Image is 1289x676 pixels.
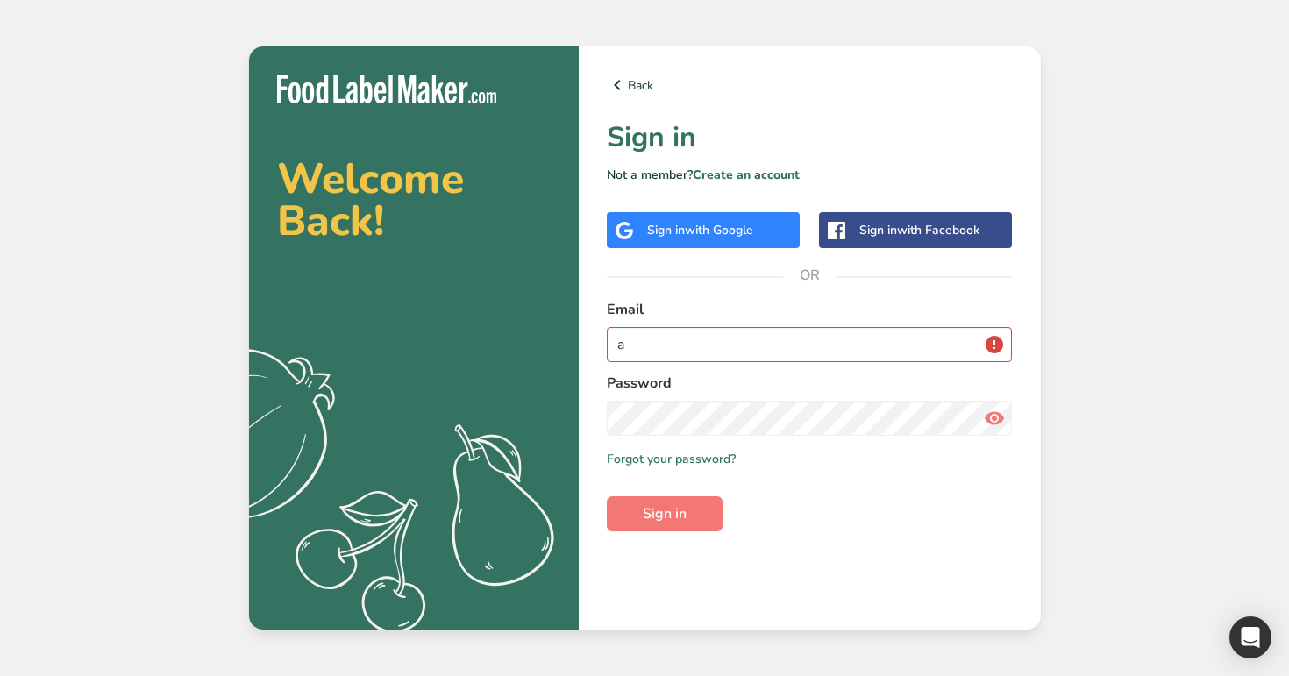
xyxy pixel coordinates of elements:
h1: Sign in [607,117,1013,159]
img: Food Label Maker [277,75,496,103]
a: Create an account [693,167,800,183]
input: Enter Your Email [607,327,1013,362]
div: Sign in [647,221,753,239]
h2: Welcome Back! [277,158,551,242]
div: Sign in [859,221,979,239]
label: Password [607,373,1013,394]
label: Email [607,299,1013,320]
span: OR [783,249,836,302]
div: Open Intercom Messenger [1229,616,1271,658]
button: Sign in [607,496,723,531]
a: Back [607,75,1013,96]
span: with Facebook [897,222,979,238]
a: Forgot your password? [607,450,736,468]
span: Sign in [643,503,687,524]
p: Not a member? [607,166,1013,184]
span: with Google [685,222,753,238]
